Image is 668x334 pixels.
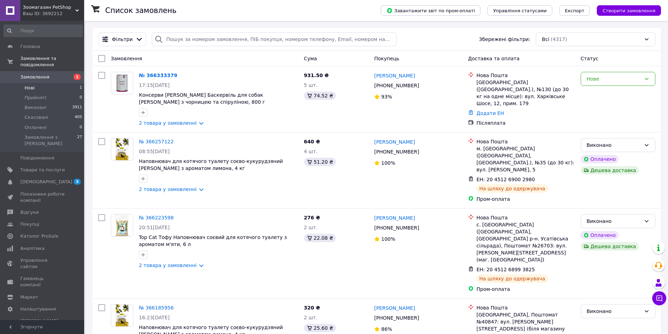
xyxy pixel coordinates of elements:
button: Експорт [559,5,590,16]
div: с. [GEOGRAPHIC_DATA] ([GEOGRAPHIC_DATA], [GEOGRAPHIC_DATA] р-н. Усатівська сільрада), Поштомат №2... [477,221,575,263]
div: Нова Пошта [477,138,575,145]
div: Оплачено [581,155,619,163]
span: Товари та послуги [20,167,65,173]
div: Виконано [587,141,641,149]
input: Пошук за номером замовлення, ПІБ покупця, номером телефону, Email, номером накладної [152,32,396,46]
a: Фото товару [111,138,133,161]
div: Оплачено [581,231,619,239]
img: Фото товару [111,214,133,236]
span: Головна [20,43,40,50]
div: [PHONE_NUMBER] [373,313,420,323]
span: Всі [542,36,549,43]
a: 2 товара у замовленні [139,263,197,268]
span: ЕН: 20 4512 6899 3825 [477,267,535,272]
a: Фото товару [111,304,133,327]
h1: Список замовлень [105,6,176,15]
div: Нова Пошта [477,214,575,221]
span: 17:15[DATE] [139,82,170,88]
span: 3911 [72,104,82,111]
a: № 366223598 [139,215,174,220]
div: 51.20 ₴ [304,158,336,166]
span: Прийняті [25,95,46,101]
span: 405 [75,114,82,121]
div: Виконано [587,307,641,315]
button: Чат з покупцем [652,291,666,305]
a: [PERSON_NAME] [374,305,415,312]
div: На шляху до одержувача [477,274,548,283]
span: Оплачені [25,124,47,131]
button: Управління статусами [487,5,552,16]
a: № 366333379 [139,73,177,78]
a: [PERSON_NAME] [374,72,415,79]
span: 86% [381,326,392,332]
div: Пром-оплата [477,286,575,293]
span: Замовлення [20,74,49,80]
div: Післяплата [477,120,575,127]
span: Нові [25,85,35,91]
div: м. [GEOGRAPHIC_DATA] ([GEOGRAPHIC_DATA], [GEOGRAPHIC_DATA].), №35 (до 30 кг): вул. [PERSON_NAME], 5 [477,145,575,173]
span: 08:55[DATE] [139,149,170,154]
span: 0 [80,95,82,101]
span: Створити замовлення [602,8,655,13]
span: 93% [381,94,392,100]
div: 25.60 ₴ [304,324,336,332]
span: 1 [80,85,82,91]
button: Створити замовлення [597,5,661,16]
span: 4 шт. [304,149,318,154]
div: Дешева доставка [581,166,639,175]
a: 2 товара у замовленні [139,120,197,126]
span: Замовлення з [PERSON_NAME] [25,134,77,147]
a: Додати ЕН [477,110,504,116]
span: 16:23[DATE] [139,315,170,320]
span: Гаманець компанії [20,275,65,288]
span: Управління статусами [493,8,547,13]
img: Фото товару [116,305,128,326]
img: Фото товару [116,138,128,160]
span: 0 [80,124,82,131]
div: 74.52 ₴ [304,91,336,100]
div: Нове [587,75,641,83]
a: № 366257122 [139,139,174,144]
span: 20:51[DATE] [139,225,170,230]
span: 100% [381,160,395,166]
span: Скасовані [25,114,48,121]
span: Каталог ProSale [20,233,58,239]
span: Замовлення та повідомлення [20,55,84,68]
span: (4317) [551,36,567,42]
a: Top Cat Тофу Наповнювач соєвий для котячого туалету з ароматом м'яти, 6 л [139,234,287,247]
a: [PERSON_NAME] [374,138,415,145]
a: Наповнювач для котячого туалету соєво-кукурудзяний [PERSON_NAME] з ароматом лимона, 4 кг [139,158,283,171]
span: ЕН: 20 4512 6900 2980 [477,177,535,182]
span: Експорт [565,8,585,13]
span: Cума [304,56,317,61]
div: Нова Пошта [477,304,575,311]
a: № 366185956 [139,305,174,311]
a: [PERSON_NAME] [374,214,415,221]
span: Покупці [20,221,39,227]
span: Доставка та оплата [468,56,520,61]
div: [GEOGRAPHIC_DATA] ([GEOGRAPHIC_DATA].), №130 (до 30 кг на одне місце): вул. Харківське Шосе, 12, ... [477,79,575,107]
span: 931.50 ₴ [304,73,329,78]
div: Ваш ID: 3692212 [23,11,84,17]
span: Аналітика [20,245,45,252]
span: Показники роботи компанії [20,191,65,204]
div: На шляху до одержувача [477,184,548,193]
div: Пром-оплата [477,196,575,203]
img: Фото товару [115,72,129,94]
span: 5 шт. [304,82,318,88]
input: Пошук [4,25,83,37]
span: Завантажити звіт по пром-оплаті [386,7,475,14]
div: [PHONE_NUMBER] [373,81,420,90]
span: Управління сайтом [20,257,65,270]
span: Збережені фільтри: [479,36,530,43]
span: Зоомагазин PetShop [23,4,75,11]
span: [DEMOGRAPHIC_DATA] [20,179,72,185]
span: 27 [77,134,82,147]
a: Створити замовлення [590,7,661,13]
span: 2 шт. [304,315,318,320]
span: 320 ₴ [304,305,320,311]
span: Консерви [PERSON_NAME] Баскервіль для собак [PERSON_NAME] з чорницею та спіруліною, 800 г [139,92,265,105]
div: [PHONE_NUMBER] [373,223,420,233]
